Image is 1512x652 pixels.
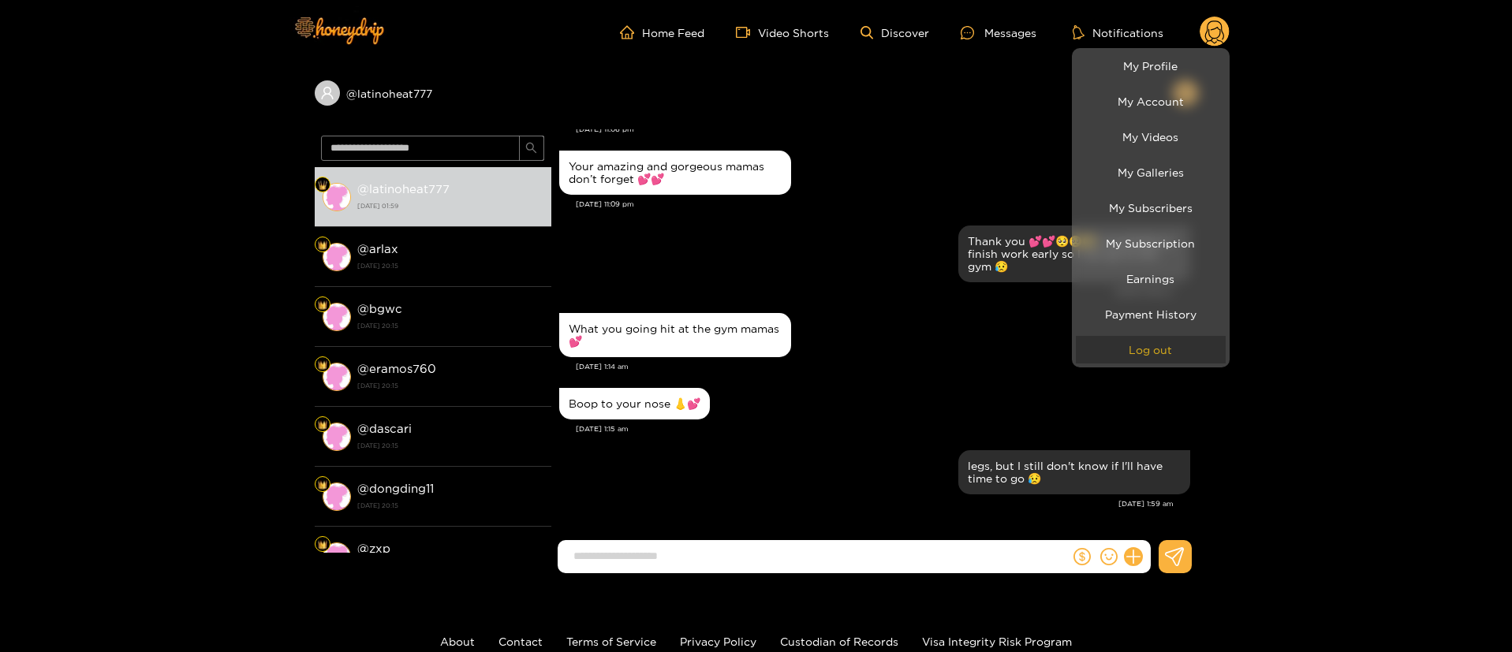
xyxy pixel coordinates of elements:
a: My Profile [1076,52,1226,80]
button: Log out [1076,336,1226,363]
a: My Subscribers [1076,194,1226,222]
a: My Videos [1076,123,1226,151]
a: Earnings [1076,265,1226,292]
a: My Subscription [1076,229,1226,257]
a: My Galleries [1076,158,1226,186]
a: Payment History [1076,300,1226,328]
a: My Account [1076,88,1226,115]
